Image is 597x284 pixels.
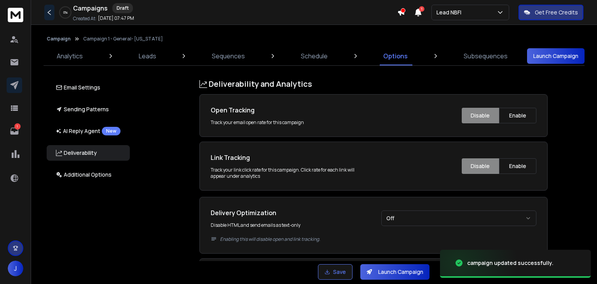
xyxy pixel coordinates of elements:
p: Subsequences [464,51,508,61]
p: Leads [139,51,156,61]
a: Analytics [52,47,87,65]
p: [DATE] 07:47 PM [98,15,134,21]
div: Draft [112,3,133,13]
p: Created At: [73,16,96,22]
p: Options [383,51,408,61]
a: Sequences [207,47,250,65]
button: J [8,261,23,276]
a: Schedule [296,47,332,65]
a: 1 [7,123,22,139]
button: Email Settings [47,80,130,95]
h1: Deliverability and Analytics [199,79,548,89]
div: campaign updated successfully. [467,259,553,267]
p: Sequences [212,51,245,61]
button: Launch Campaign [527,48,585,64]
p: 0 % [63,10,68,15]
h1: Campaigns [73,4,108,13]
button: Campaign [47,36,71,42]
button: Get Free Credits [518,5,583,20]
p: Campaign 1 - General- [US_STATE] [83,36,163,42]
p: 1 [14,123,21,130]
a: Options [379,47,412,65]
p: Schedule [301,51,328,61]
a: Subsequences [459,47,512,65]
p: Email Settings [56,84,100,91]
p: Analytics [57,51,83,61]
span: 1 [419,6,424,12]
p: Get Free Credits [535,9,578,16]
p: Lead NBFI [436,9,464,16]
a: Leads [134,47,161,65]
